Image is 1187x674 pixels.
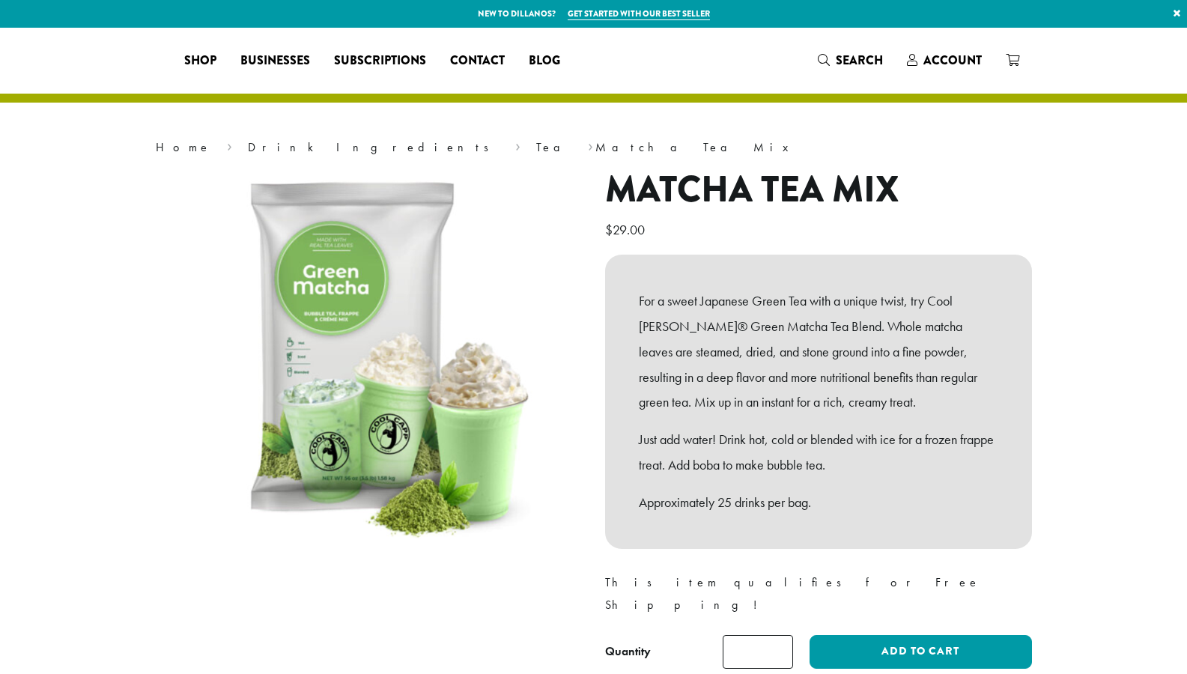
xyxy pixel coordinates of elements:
input: Product quantity [723,635,793,669]
a: Tea [536,139,572,155]
p: For a sweet Japanese Green Tea with a unique twist, try Cool [PERSON_NAME]® Green Matcha Tea Blen... [639,288,998,415]
h1: Matcha Tea Mix [605,168,1032,212]
span: $ [605,221,613,238]
span: Shop [184,52,216,70]
a: Shop [172,49,228,73]
span: Subscriptions [334,52,426,70]
p: Approximately 25 drinks per bag. [639,490,998,515]
span: › [227,133,232,157]
p: Just add water! Drink hot, cold or blended with ice for a frozen frappe treat. Add boba to make b... [639,427,998,478]
a: Drink Ingredients [248,139,499,155]
nav: Breadcrumb [156,139,1032,157]
p: This item qualifies for Free Shipping! [605,571,1032,616]
button: Add to cart [810,635,1031,669]
a: Get started with our best seller [568,7,710,20]
span: Businesses [240,52,310,70]
div: Quantity [605,643,651,661]
span: Account [923,52,982,69]
span: Blog [529,52,560,70]
a: Search [806,48,895,73]
img: Matcha Tea Mix [182,168,556,543]
bdi: 29.00 [605,221,649,238]
a: Home [156,139,211,155]
span: Contact [450,52,505,70]
span: Search [836,52,883,69]
span: › [515,133,520,157]
span: › [588,133,593,157]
